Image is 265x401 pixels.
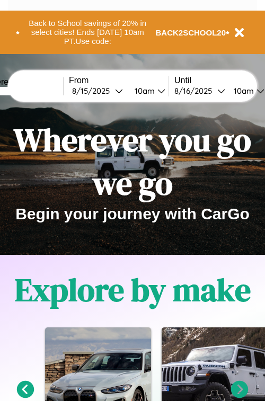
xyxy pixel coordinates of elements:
div: 8 / 16 / 2025 [174,86,217,96]
div: 10am [228,86,257,96]
b: BACK2SCHOOL20 [156,28,226,37]
button: 8/15/2025 [69,85,126,96]
div: 10am [129,86,157,96]
label: From [69,76,169,85]
div: 8 / 15 / 2025 [72,86,115,96]
h1: Explore by make [15,268,251,311]
button: Back to School savings of 20% in select cities! Ends [DATE] 10am PT.Use code: [20,16,156,49]
button: 10am [126,85,169,96]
